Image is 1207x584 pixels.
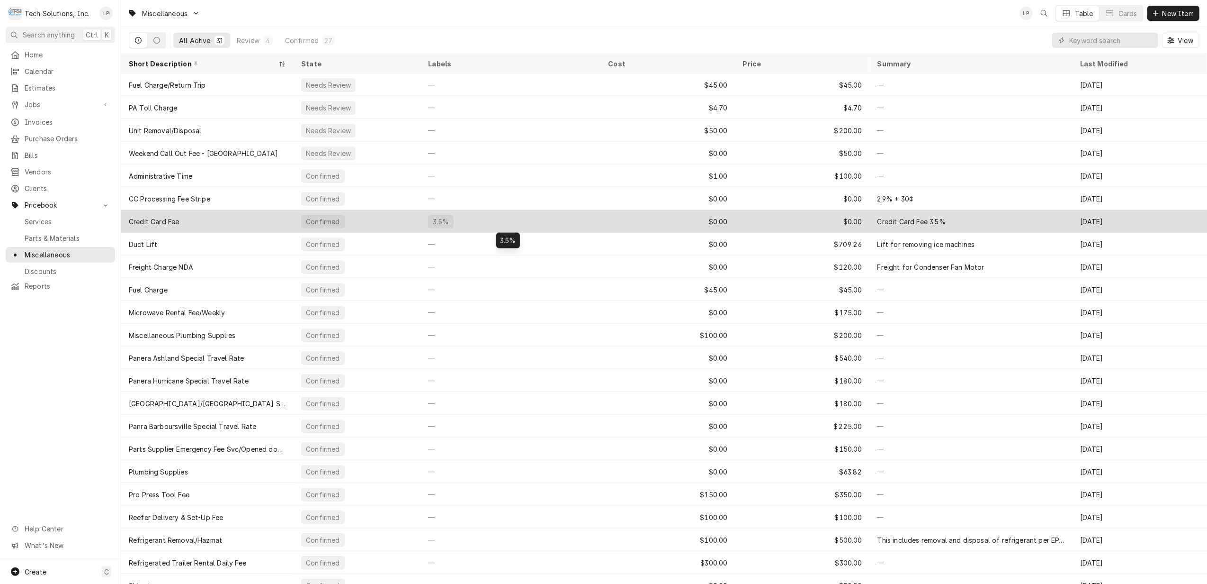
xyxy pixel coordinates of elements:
div: 3.5% [432,217,450,227]
span: Parts & Materials [25,233,110,243]
div: Refrigerated Trailer Rental Daily Fee [129,558,246,568]
div: — [870,369,1073,392]
span: Help Center [25,524,109,534]
div: LP [99,7,113,20]
div: Tech Solutions, Inc.'s Avatar [9,7,22,20]
div: $0.00 [600,369,735,392]
div: — [870,506,1073,529]
div: Fuel Charge/Return Trip [129,80,206,90]
div: Plumbing Supplies [129,467,188,477]
a: Clients [6,181,115,196]
div: — [420,119,600,142]
div: $100.00 [600,529,735,551]
a: Calendar [6,64,115,79]
div: $0.00 [735,210,870,233]
div: $0.00 [600,301,735,324]
div: Confirmed [305,467,340,477]
span: Create [25,568,46,576]
div: Reefer Delivery & Set-Up Fee [129,512,223,522]
span: Bills [25,150,110,160]
div: Lisa Paschal's Avatar [99,7,113,20]
div: [DATE] [1073,551,1207,574]
button: Search anythingCtrlK [6,27,115,43]
div: Last Modified [1080,59,1198,69]
span: Miscellaneous [142,9,188,18]
div: Microwave Rental Fee/Weekly [129,308,225,318]
span: C [104,567,109,577]
div: $50.00 [735,142,870,164]
div: Confirmed [305,535,340,545]
a: Miscellaneous [6,247,115,263]
div: — [870,324,1073,347]
div: T [9,7,22,20]
div: $0.00 [600,187,735,210]
div: $175.00 [735,301,870,324]
div: [DATE] [1073,347,1207,369]
span: Calendar [25,66,110,76]
button: Open search [1037,6,1052,21]
div: CC Processing Fee Stripe [129,194,210,204]
a: Go to Jobs [6,97,115,112]
div: Unit Removal/Disposal [129,126,201,136]
div: Confirmed [305,376,340,386]
div: [DATE] [1073,278,1207,301]
div: [DATE] [1073,96,1207,119]
a: Reports [6,278,115,294]
div: State [301,59,411,69]
div: $0.00 [600,142,735,164]
span: Reports [25,281,110,291]
div: [DATE] [1073,460,1207,483]
div: Freight for Condenser Fan Motor [877,262,984,272]
div: — [870,347,1073,369]
a: Vendors [6,164,115,180]
span: Estimates [25,83,110,93]
div: $1.00 [600,164,735,187]
div: $45.00 [735,73,870,96]
a: Purchase Orders [6,131,115,146]
div: Cost [608,59,725,69]
div: $180.00 [735,369,870,392]
div: Review [237,36,259,46]
div: [DATE] [1073,187,1207,210]
div: $0.00 [600,415,735,438]
div: Weekend Call Out Fee - [GEOGRAPHIC_DATA] [129,148,278,158]
div: Duct Lift [129,239,157,249]
div: Panera Hurricane Special Travel Rate [129,376,249,386]
span: Pricebook [25,200,96,210]
span: Ctrl [86,30,98,40]
a: Go to Pricebook [6,197,115,213]
div: $100.00 [735,506,870,529]
div: $200.00 [735,119,870,142]
div: $100.00 [735,164,870,187]
div: — [420,438,600,460]
a: Bills [6,147,115,163]
div: $180.00 [735,392,870,415]
div: — [420,301,600,324]
span: Miscellaneous [25,250,110,260]
div: $225.00 [735,415,870,438]
div: Confirmed [305,330,340,340]
div: — [870,551,1073,574]
a: Go to Miscellaneous [124,6,204,21]
div: $0.00 [600,210,735,233]
span: Clients [25,183,110,193]
div: — [870,164,1073,187]
div: Confirmed [305,308,340,318]
div: $45.00 [600,73,735,96]
div: [DATE] [1073,324,1207,347]
button: New Item [1147,6,1199,21]
div: Confirmed [305,512,340,522]
div: PA Toll Charge [129,103,177,113]
span: Search anything [23,30,75,40]
div: 2.9% + 30¢ [877,194,914,204]
div: Summary [877,59,1065,69]
div: $63.82 [735,460,870,483]
div: $500.00 [735,529,870,551]
div: Confirmed [305,558,340,568]
div: Parts Supplier Emergency Fee Svc/Opened door after hours [129,444,286,454]
div: $150.00 [735,438,870,460]
span: What's New [25,540,109,550]
div: Credit Card Fee 3.5% [877,217,946,227]
span: Services [25,217,110,227]
div: 3.5% [496,233,520,248]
